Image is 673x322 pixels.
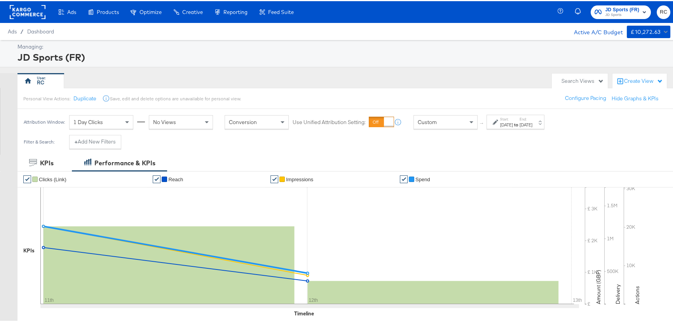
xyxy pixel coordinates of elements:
[624,76,663,84] div: Create View
[634,285,641,303] text: Actions
[182,8,203,14] span: Creative
[605,11,640,17] span: JD Sports
[17,27,27,33] span: /
[293,117,366,125] label: Use Unified Attribution Setting:
[415,175,430,181] span: Spend
[73,94,96,101] button: Duplicate
[23,118,65,124] div: Attribution Window:
[27,27,54,33] a: Dashboard
[8,27,17,33] span: Ads
[39,175,66,181] span: Clicks (Link)
[73,117,103,124] span: 1 Day Clicks
[229,117,257,124] span: Conversion
[591,4,651,18] button: JD Sports (FR)JD Sports
[614,283,621,303] text: Delivery
[69,134,121,148] button: +Add New Filters
[560,90,612,104] button: Configure Pacing
[500,115,513,121] label: Start:
[660,7,667,16] span: RC
[566,24,623,36] div: Active A/C Budget
[268,8,294,14] span: Feed Suite
[139,8,162,14] span: Optimize
[168,175,183,181] span: Reach
[520,121,532,127] div: [DATE]
[561,76,604,84] div: Search Views
[37,78,44,85] div: RC
[500,121,513,127] div: [DATE]
[478,121,486,124] span: ↑
[23,138,55,143] div: Filter & Search:
[400,174,408,182] a: ✔
[97,8,119,14] span: Products
[612,94,659,101] button: Hide Graphs & KPIs
[595,269,602,303] text: Amount (GBP)
[17,49,668,63] div: JD Sports (FR)
[75,137,78,144] strong: +
[153,174,160,182] a: ✔
[605,5,640,13] span: JD Sports (FR)
[223,8,248,14] span: Reporting
[67,8,76,14] span: Ads
[23,174,31,182] a: ✔
[294,309,314,316] div: Timeline
[418,117,437,124] span: Custom
[631,26,661,36] div: £10,272.63
[110,94,241,101] div: Save, edit and delete options are unavailable for personal view.
[270,174,278,182] a: ✔
[520,115,532,121] label: End:
[513,121,520,126] strong: to
[153,117,176,124] span: No Views
[23,94,70,101] div: Personal View Actions:
[627,24,670,37] button: £10,272.63
[286,175,313,181] span: Impressions
[23,246,35,253] div: KPIs
[94,157,155,166] div: Performance & KPIs
[17,42,668,49] div: Managing:
[657,4,670,18] button: RC
[40,157,54,166] div: KPIs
